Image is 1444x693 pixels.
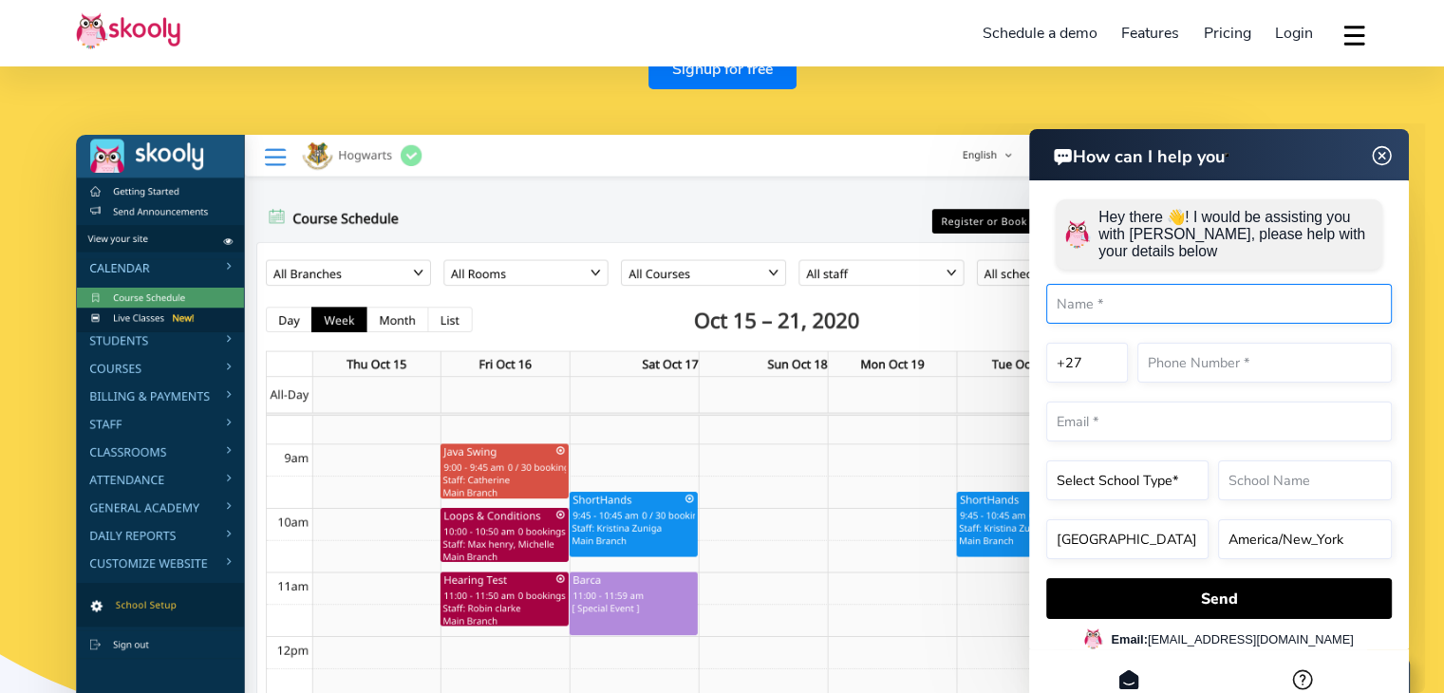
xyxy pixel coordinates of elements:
a: Pricing [1191,18,1264,48]
a: Login [1263,18,1325,48]
img: Skooly [76,12,180,49]
a: Features [1109,18,1191,48]
a: Schedule a demo [970,18,1110,48]
a: Signup for free [648,48,797,89]
button: dropdown menu [1341,13,1368,57]
span: Login [1275,23,1313,44]
span: Pricing [1204,23,1251,44]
